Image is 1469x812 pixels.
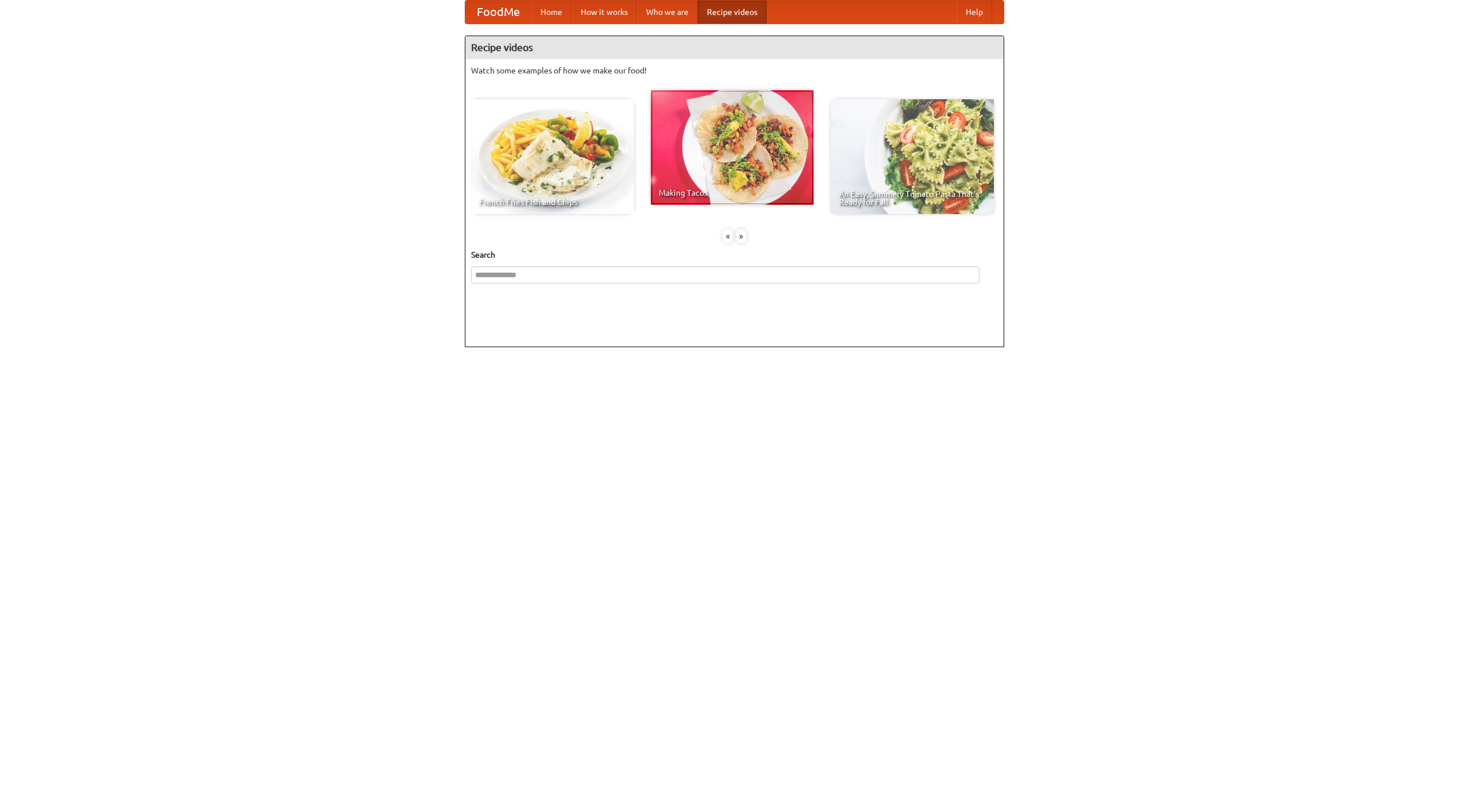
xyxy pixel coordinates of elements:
[531,1,572,24] a: Home
[572,1,637,24] a: How it works
[479,198,626,206] span: French Fries Fish and Chips
[831,99,994,214] a: An Easy, Summery Tomato Pasta That's Ready for Fall
[637,1,698,24] a: Who we are
[465,1,531,24] a: FoodMe
[736,229,747,243] div: »
[465,36,1004,59] h4: Recipe videos
[722,229,733,243] div: «
[651,90,814,205] a: Making Tacos
[471,65,998,76] p: Watch some examples of how we make our food!
[698,1,767,24] a: Recipe videos
[957,1,992,24] a: Help
[659,189,806,197] span: Making Tacos
[839,190,986,206] span: An Easy, Summery Tomato Pasta That's Ready for Fall
[471,99,634,214] a: French Fries Fish and Chips
[471,249,998,261] h5: Search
